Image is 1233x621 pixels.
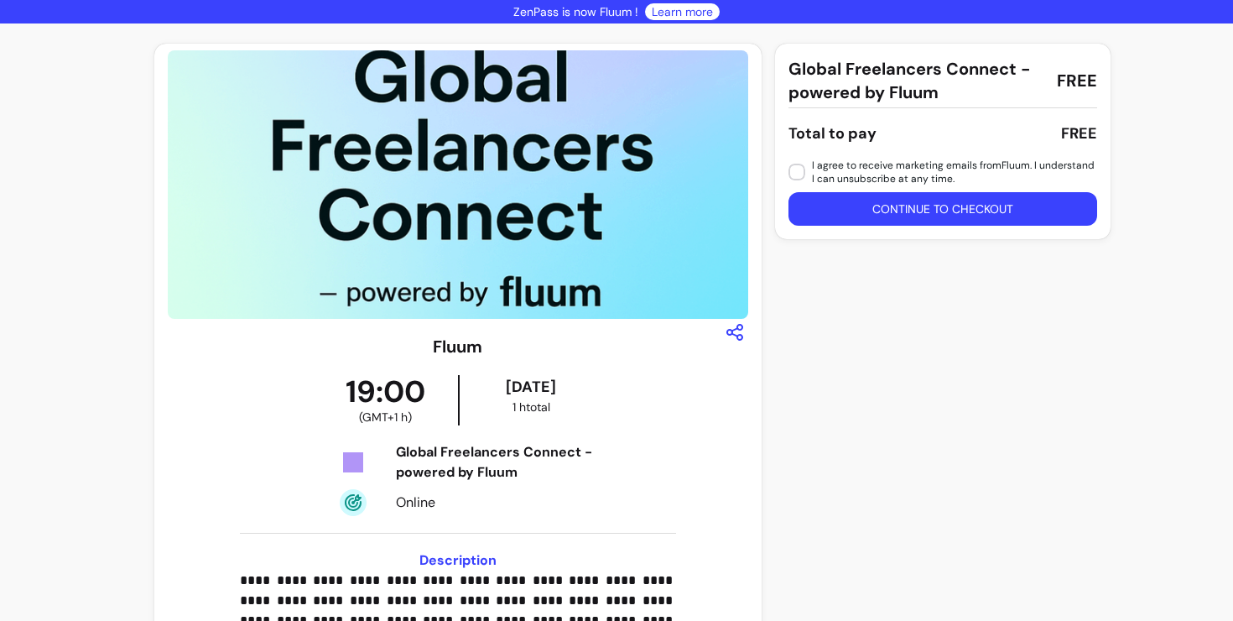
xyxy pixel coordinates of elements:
img: Tickets Icon [340,449,367,476]
div: [DATE] [463,375,600,399]
p: ZenPass is now Fluum ! [513,3,638,20]
span: ( GMT+1 h ) [359,409,412,425]
span: Global Freelancers Connect - powered by Fluum [788,57,1043,104]
a: Learn more [652,3,713,20]
h3: Description [240,551,675,571]
div: Global Freelancers Connect - powered by Fluum [396,442,599,483]
span: FREE [1057,69,1097,92]
div: Online [396,493,599,513]
div: FREE [1061,122,1097,145]
div: 1 h total [463,399,600,415]
div: Total to pay [788,122,877,145]
div: 19:00 [313,375,458,425]
h3: Fluum [433,335,482,358]
button: Continue to checkout [788,192,1097,226]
